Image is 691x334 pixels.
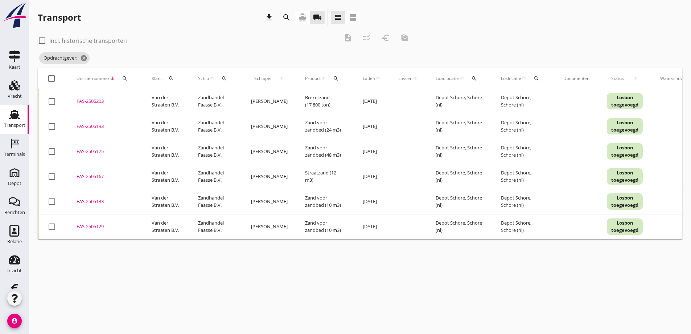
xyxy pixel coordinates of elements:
i: arrow_upward [628,76,643,81]
td: Van der Straaten B.V. [143,164,189,189]
td: Depot Schore, Schore (nl) [427,114,492,139]
i: view_headline [334,13,342,22]
div: Transport [38,12,81,23]
div: Inzicht [7,268,22,273]
div: Vracht [8,94,22,98]
td: Van der Straaten B.V. [143,139,189,164]
img: logo-small.a267ee39.svg [1,2,28,29]
i: search [221,76,227,81]
td: Depot Schore, Schore (nl) [427,214,492,239]
td: Depot Schore, Schore (nl) [492,164,555,189]
i: search [122,76,128,81]
span: Schipper [251,75,275,82]
td: [DATE] [354,214,390,239]
td: Depot Schore, Schore (nl) [427,139,492,164]
td: Depot Schore, Schore (nl) [427,89,492,114]
td: Brekerzand (17,800 ton) [296,89,354,114]
td: Zandhandel Faasse B.V. [189,89,242,114]
td: Zandhandel Faasse B.V. [189,164,242,189]
i: directions_boat [298,13,307,22]
div: Losbon toegevoegd [607,193,643,210]
i: arrow_downward [110,76,115,81]
td: Van der Straaten B.V. [143,214,189,239]
i: search [471,76,477,81]
div: FAS-2505129 [77,223,134,230]
td: [PERSON_NAME] [242,189,296,214]
span: Opdrachtgever: [39,52,90,64]
label: Incl. historische transporten [49,37,127,44]
td: Depot Schore, Schore (nl) [492,189,555,214]
div: FAS-2505175 [77,148,134,155]
i: search [168,76,174,81]
td: [PERSON_NAME] [242,114,296,139]
i: arrow_upward [375,76,381,81]
div: Berichten [4,210,25,215]
td: Depot Schore, Schore (nl) [427,164,492,189]
div: FAS-2505203 [77,98,134,105]
i: arrow_upward [209,76,215,81]
span: Dossiernummer [77,75,110,82]
div: FAS-2505167 [77,173,134,180]
span: Laden [363,75,375,82]
i: arrow_upward [412,76,418,81]
td: Depot Schore, Schore (nl) [492,89,555,114]
span: Laadlocatie [436,75,459,82]
div: Depot [8,181,21,186]
i: arrow_upward [459,76,465,81]
i: local_shipping [313,13,322,22]
div: Kaart [9,65,20,69]
td: [PERSON_NAME] [242,164,296,189]
td: Van der Straaten B.V. [143,114,189,139]
i: account_circle [7,314,22,328]
td: [PERSON_NAME] [242,89,296,114]
td: Depot Schore, Schore (nl) [492,114,555,139]
td: Zand voor zandbed (48 m3) [296,139,354,164]
td: Depot Schore, Schore (nl) [492,139,555,164]
td: Depot Schore, Schore (nl) [427,189,492,214]
div: Losbon toegevoegd [607,93,643,109]
i: arrow_upward [521,76,527,81]
i: view_agenda [349,13,357,22]
div: Terminals [4,152,25,157]
td: Zandhandel Faasse B.V. [189,189,242,214]
div: FAS-2505133 [77,198,134,205]
td: Zandhandel Faasse B.V. [189,139,242,164]
td: Van der Straaten B.V. [143,89,189,114]
td: Zand voor zandbed (24 m3) [296,114,354,139]
span: Loslocatie [501,75,521,82]
div: Transport [4,123,25,128]
i: search [282,13,291,22]
i: search [534,76,539,81]
td: [DATE] [354,114,390,139]
div: Losbon toegevoegd [607,168,643,185]
td: Zandhandel Faasse B.V. [189,114,242,139]
td: [DATE] [354,139,390,164]
i: cancel [80,55,87,62]
i: arrow_upward [275,76,288,81]
i: arrow_upward [321,76,326,81]
i: download [265,13,273,22]
td: Depot Schore, Schore (nl) [492,214,555,239]
div: Relatie [7,239,22,244]
span: Product [305,75,321,82]
td: Zand voor zandbed (10 m3) [296,189,354,214]
div: Losbon toegevoegd [607,143,643,160]
div: FAS-2505193 [77,123,134,130]
td: [PERSON_NAME] [242,214,296,239]
td: [DATE] [354,89,390,114]
i: search [333,76,339,81]
td: [DATE] [354,164,390,189]
div: Documenten [563,75,589,82]
td: Zandhandel Faasse B.V. [189,214,242,239]
span: Schip [198,75,209,82]
td: Straatzand (12 m3) [296,164,354,189]
div: Waarschuwing [660,75,690,82]
td: [PERSON_NAME] [242,139,296,164]
td: [DATE] [354,189,390,214]
div: Losbon toegevoegd [607,118,643,134]
td: Van der Straaten B.V. [143,189,189,214]
span: Status [607,75,628,82]
span: Lossen [398,75,412,82]
div: Losbon toegevoegd [607,218,643,235]
td: Zand voor zandbed (10 m3) [296,214,354,239]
